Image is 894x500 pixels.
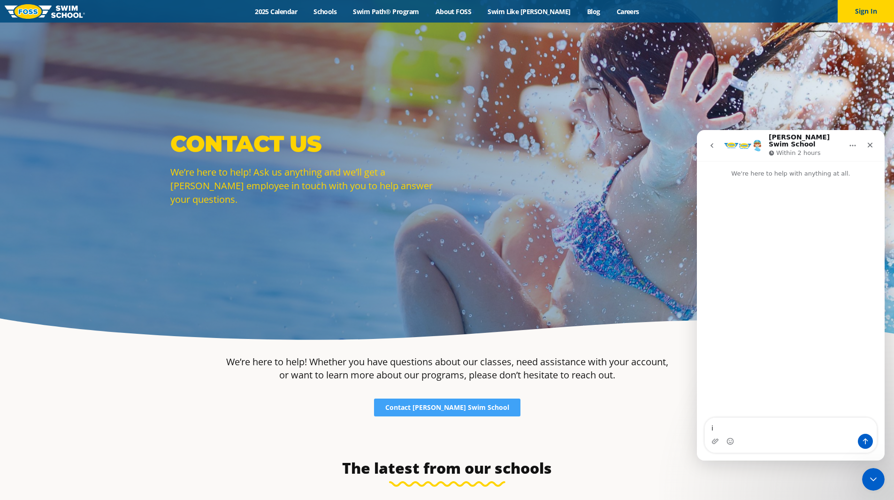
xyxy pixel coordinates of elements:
[427,7,480,16] a: About FOSS
[862,468,885,491] iframe: Intercom live chat
[579,7,608,16] a: Blog
[226,355,669,382] p: We’re here to help! Whether you have questions about our classes, need assistance with your accou...
[170,165,443,206] p: We’re here to help! Ask us anything and we’ll get a [PERSON_NAME] employee in touch with you to h...
[374,399,520,416] a: Contact [PERSON_NAME] Swim School
[247,7,306,16] a: 2025 Calendar
[345,7,427,16] a: Swim Path® Program
[170,130,443,158] p: Contact Us
[306,7,345,16] a: Schools
[697,130,885,461] iframe: Intercom live chat
[608,7,647,16] a: Careers
[480,7,579,16] a: Swim Like [PERSON_NAME]
[5,4,85,19] img: FOSS Swim School Logo
[385,404,509,411] span: Contact [PERSON_NAME] Swim School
